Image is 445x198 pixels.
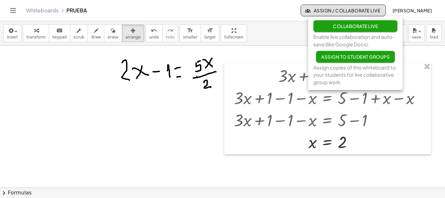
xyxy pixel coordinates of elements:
[313,33,397,48] div: Enable live collaboration and auto-save (like Google Docs).
[3,24,22,42] button: insert
[125,35,141,39] span: arrange
[74,35,84,39] span: scrub
[392,8,432,13] span: [PERSON_NAME]
[316,51,395,63] button: Assign to Student Groups
[426,24,442,42] button: load
[26,35,46,39] span: transform
[187,27,193,35] i: format_size
[149,35,159,39] span: undo
[201,24,219,42] button: format_sizelarger
[183,35,197,39] span: smaller
[306,8,380,13] span: Assign / Collaborate Live
[56,27,63,35] i: keyboard
[91,35,101,39] span: draw
[333,23,378,29] span: Collaborate Live
[430,35,438,39] span: load
[321,54,390,60] span: Assign to Student Groups
[8,5,18,16] button: Toggle navigation
[146,24,163,42] button: undoundo
[70,24,88,42] button: scrub
[313,64,397,86] div: Assign copies of this whiteboard to your students for live collaborative group work.
[23,24,49,42] button: transform
[313,20,397,32] button: Collaborate Live
[104,24,122,42] button: erase
[108,35,118,39] span: erase
[166,35,175,39] span: redo
[167,27,173,35] i: redo
[122,24,144,42] button: arrange
[88,24,105,42] button: draw
[221,24,247,42] button: fullscreen
[224,35,243,39] span: fullscreen
[52,35,67,39] span: keypad
[408,24,425,42] button: save
[49,24,70,42] button: keyboardkeypad
[395,35,403,39] span: new
[204,35,216,39] span: larger
[301,5,386,16] button: Assign / Collaborate Live
[207,27,213,35] i: format_size
[387,5,437,16] button: [PERSON_NAME]
[412,35,421,39] span: save
[162,24,178,42] button: redoredo
[151,27,157,35] i: undo
[26,7,59,14] a: Whiteboards
[7,35,18,39] span: insert
[179,24,201,42] button: format_sizesmaller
